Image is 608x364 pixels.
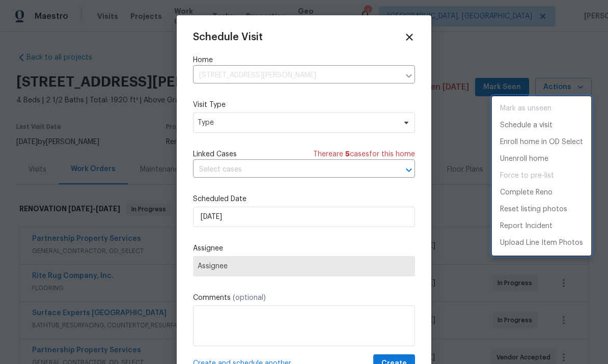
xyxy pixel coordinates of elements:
[500,154,548,164] p: Unenroll home
[500,187,552,198] p: Complete Reno
[500,204,567,215] p: Reset listing photos
[500,221,552,232] p: Report Incident
[500,137,583,148] p: Enroll home in OD Select
[500,120,552,131] p: Schedule a visit
[500,238,583,248] p: Upload Line Item Photos
[492,167,591,184] span: Setup visit must be completed before moving home to pre-list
